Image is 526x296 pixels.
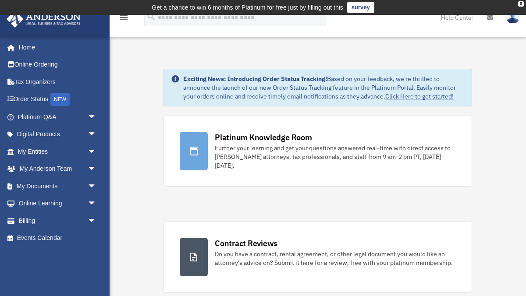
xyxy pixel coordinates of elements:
[6,212,110,229] a: Billingarrow_drop_down
[385,92,454,100] a: Click Here to get started!
[88,108,105,126] span: arrow_drop_down
[6,108,110,126] a: Platinum Q&Aarrow_drop_down
[215,238,277,249] div: Contract Reviews
[6,56,110,74] a: Online Ordering
[88,126,105,144] span: arrow_drop_down
[183,75,327,83] strong: Exciting News: Introducing Order Status Tracking!
[118,12,129,23] i: menu
[118,15,129,23] a: menu
[50,93,70,106] div: NEW
[6,195,110,212] a: Online Learningarrow_drop_down
[6,39,105,56] a: Home
[215,132,312,143] div: Platinum Knowledge Room
[506,11,519,24] img: User Pic
[88,195,105,213] span: arrow_drop_down
[88,212,105,230] span: arrow_drop_down
[4,11,83,28] img: Anderson Advisors Platinum Portal
[347,2,374,13] a: survey
[183,74,465,101] div: Based on your feedback, we're thrilled to announce the launch of our new Order Status Tracking fe...
[6,126,110,143] a: Digital Productsarrow_drop_down
[146,12,156,21] i: search
[88,143,105,161] span: arrow_drop_down
[6,143,110,160] a: My Entitiesarrow_drop_down
[215,144,456,170] div: Further your learning and get your questions answered real-time with direct access to [PERSON_NAM...
[6,73,110,91] a: Tax Organizers
[152,2,343,13] div: Get a chance to win 6 months of Platinum for free just by filling out this
[163,222,472,292] a: Contract Reviews Do you have a contract, rental agreement, or other legal document you would like...
[6,229,110,247] a: Events Calendar
[6,177,110,195] a: My Documentsarrow_drop_down
[6,91,110,109] a: Order StatusNEW
[88,177,105,195] span: arrow_drop_down
[163,116,472,187] a: Platinum Knowledge Room Further your learning and get your questions answered real-time with dire...
[518,1,524,7] div: close
[215,250,456,267] div: Do you have a contract, rental agreement, or other legal document you would like an attorney's ad...
[6,160,110,178] a: My Anderson Teamarrow_drop_down
[88,160,105,178] span: arrow_drop_down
